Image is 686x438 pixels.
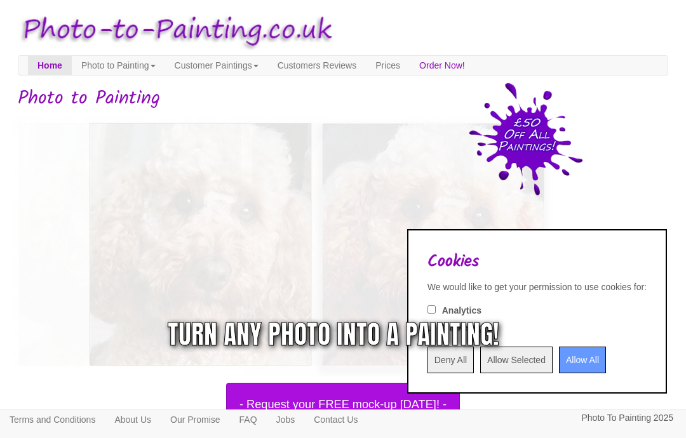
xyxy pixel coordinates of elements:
img: 50 pound price drop [469,83,583,196]
img: monty-small.jpg [79,112,555,376]
h2: Cookies [427,253,647,271]
img: Oil painting of a dog [8,112,485,376]
a: About Us [105,410,161,429]
a: Contact Us [304,410,367,429]
a: Customer Paintings [165,56,268,75]
a: Jobs [267,410,305,429]
h1: Photo to Painting [18,88,668,109]
div: Turn any photo into a painting! [168,315,499,354]
div: We would like to get your permission to use cookies for: [427,281,647,293]
a: Order Now! [410,56,474,75]
a: Customers Reviews [268,56,366,75]
img: Photo to Painting [11,6,337,55]
input: Allow Selected [480,347,553,373]
p: Photo To Painting 2025 [581,410,673,426]
a: Home [28,56,72,75]
label: Analytics [442,304,481,317]
a: FAQ [230,410,267,429]
button: - Request your FREE mock-up [DATE]! - [226,383,460,426]
a: Prices [366,56,410,75]
a: Photo to Painting [72,56,165,75]
input: Allow All [559,347,606,373]
a: Our Promise [161,410,230,429]
input: Deny All [427,347,474,373]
